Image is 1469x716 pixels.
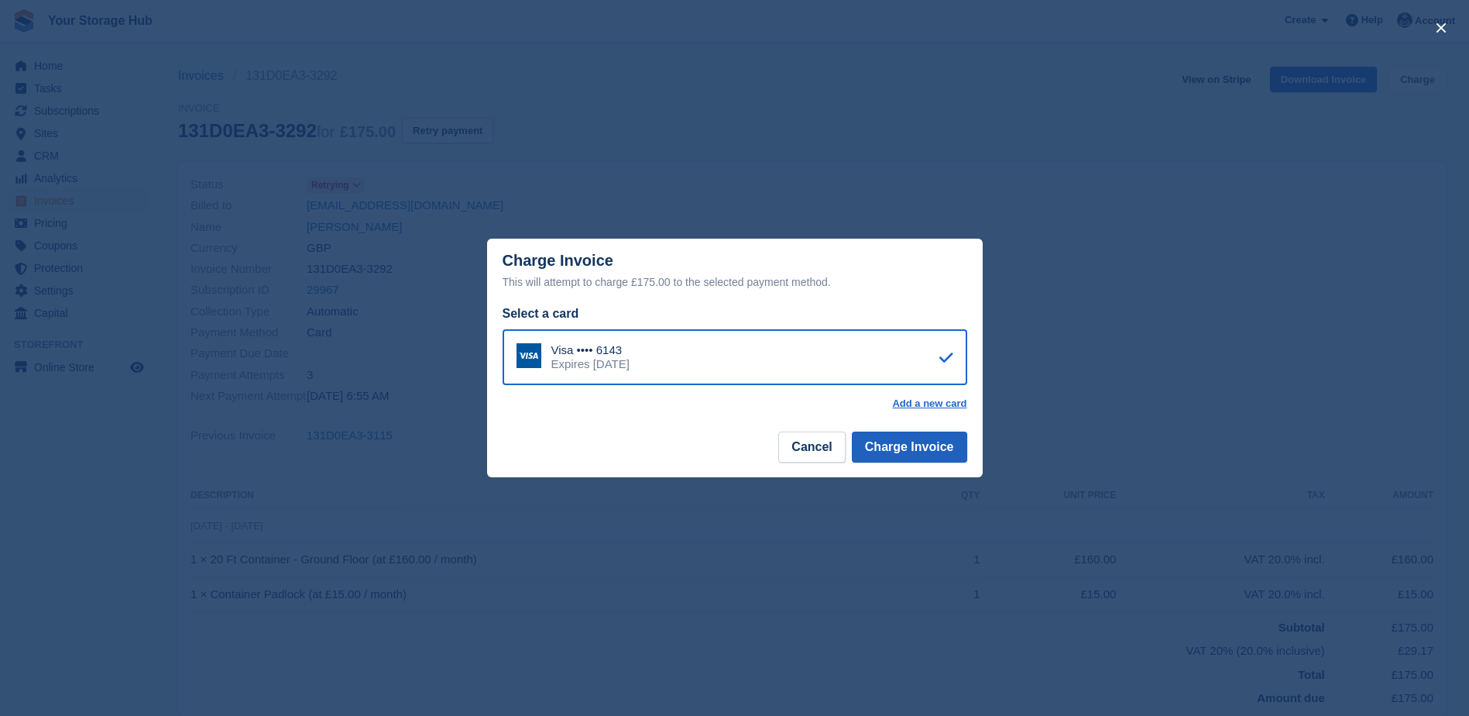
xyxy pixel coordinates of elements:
div: This will attempt to charge £175.00 to the selected payment method. [503,273,967,291]
button: Charge Invoice [852,432,967,463]
img: Visa Logo [517,343,541,368]
div: Charge Invoice [503,252,967,291]
button: close [1429,15,1454,40]
div: Select a card [503,305,967,323]
div: Expires [DATE] [551,357,630,371]
button: Cancel [778,432,845,463]
div: Visa •••• 6143 [551,343,630,357]
a: Add a new card [892,398,966,410]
